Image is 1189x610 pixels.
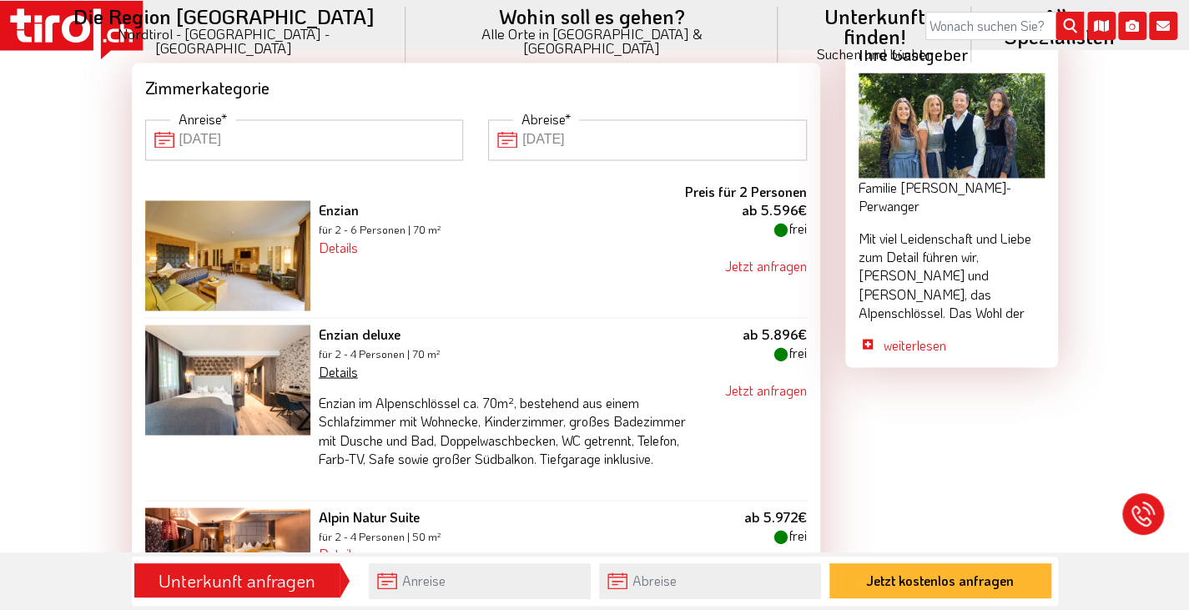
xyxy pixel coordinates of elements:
[599,563,821,599] input: Abreise
[859,178,1045,215] div: Familie [PERSON_NAME]-Perwanger
[319,346,441,360] small: für 2 - 4 Personen | 70 m²
[319,362,358,380] a: Details
[773,343,788,360] span: ⬤
[829,563,1051,598] button: Jetzt kostenlos anfragen
[859,73,1045,178] img: Familie Dorfer-Perwanger
[139,567,335,595] div: Unterkunft anfragen
[696,200,806,256] div: frei
[145,507,310,605] img: render-images
[742,325,806,342] b: ab 5.896€
[369,563,591,599] input: Anreise
[319,507,420,525] b: Alpin Natur Suite
[741,200,806,218] b: ab 5.596€
[743,507,806,525] b: ab 5.972€
[773,219,788,236] span: ⬤
[145,200,310,310] img: render-images
[696,325,806,381] div: frei
[319,325,401,342] b: Enzian deluxe
[1149,12,1177,40] i: Kontakt
[1087,12,1116,40] i: Karte öffnen
[319,544,358,562] a: Details
[696,507,806,563] div: frei
[319,529,441,542] small: für 2 - 4 Personen | 50 m²
[145,325,310,435] img: render-images
[798,47,951,61] small: Suchen und buchen
[62,27,385,55] small: Nordtirol - [GEOGRAPHIC_DATA] - [GEOGRAPHIC_DATA]
[132,63,820,106] div: Zimmerkategorie
[319,222,441,235] small: für 2 - 6 Personen | 70 m²
[319,200,359,218] b: Enzian
[684,182,806,199] b: Preis für 2 Personen
[724,256,806,274] a: Jetzt anfragen
[773,526,788,543] span: ⬤
[925,12,1084,40] input: Wonach suchen Sie?
[426,27,758,55] small: Alle Orte in [GEOGRAPHIC_DATA] & [GEOGRAPHIC_DATA]
[724,381,806,398] a: Jetzt anfragen
[859,229,1045,527] div: Informationen und Philosophie zur Unterkunft aus Sicht der Gastgeber:
[1118,12,1146,40] i: Fotogalerie
[884,335,1045,354] a: weiterlesen
[319,238,358,255] a: Details
[319,381,688,493] div: Enzian im Alpenschlössel ca. 70m², bestehend aus einem Schlafzimmer mit Wohnecke, Kinderzimmer, g...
